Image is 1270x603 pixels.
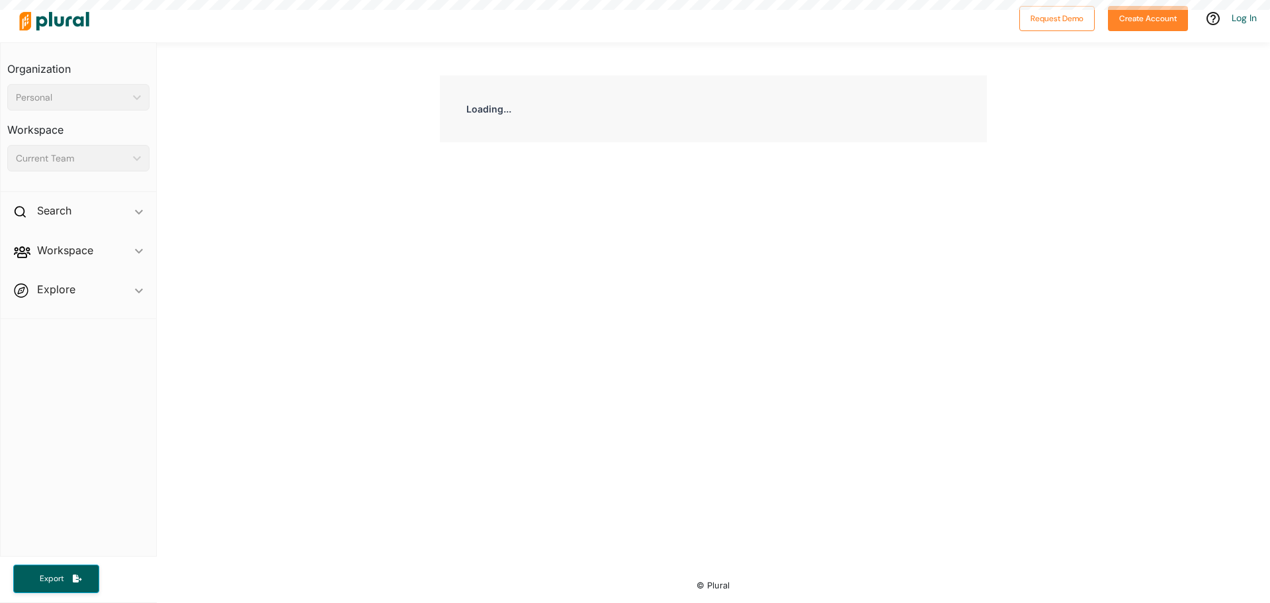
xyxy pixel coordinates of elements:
[37,203,71,218] h2: Search
[1108,11,1188,24] a: Create Account
[7,111,149,140] h3: Workspace
[1108,6,1188,31] button: Create Account
[13,565,99,593] button: Export
[1019,11,1095,24] a: Request Demo
[30,573,73,584] span: Export
[1019,6,1095,31] button: Request Demo
[440,75,987,142] div: Loading...
[16,91,128,105] div: Personal
[7,50,149,79] h3: Organization
[1232,12,1257,24] a: Log In
[697,580,730,590] small: © Plural
[16,152,128,165] div: Current Team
